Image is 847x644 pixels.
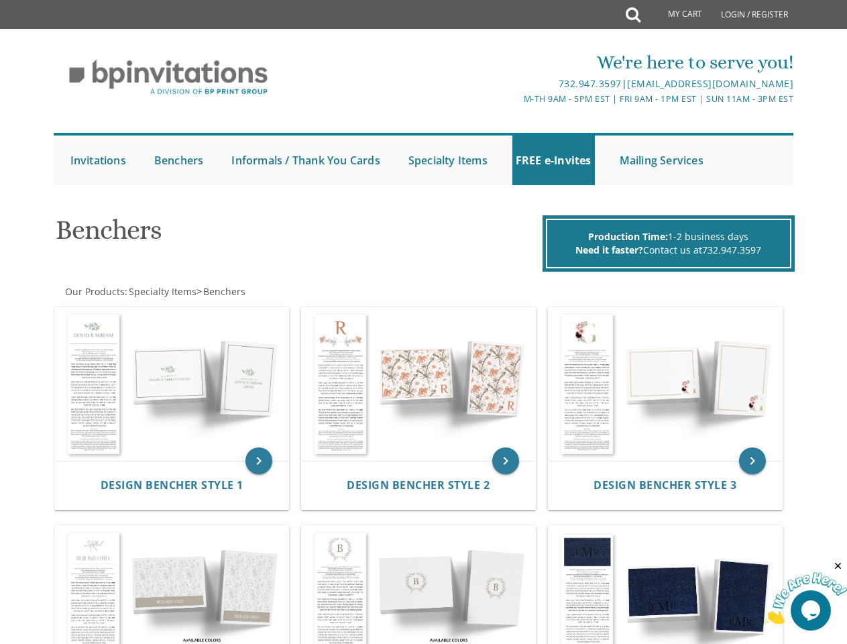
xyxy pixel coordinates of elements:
h1: Benchers [56,215,539,255]
a: FREE e-Invites [512,136,595,185]
span: Design Bencher Style 1 [101,478,243,492]
div: We're here to serve you! [301,49,794,76]
span: Need it faster? [575,244,643,256]
a: keyboard_arrow_right [492,447,519,474]
a: Specialty Items [127,285,196,298]
span: Design Bencher Style 3 [594,478,736,492]
img: Design Bencher Style 2 [302,308,535,462]
a: Design Bencher Style 1 [101,479,243,492]
img: Design Bencher Style 3 [549,308,782,462]
span: Benchers [203,285,245,298]
a: 732.947.3597 [702,244,761,256]
div: : [54,285,424,299]
a: Invitations [67,136,129,185]
a: Informals / Thank You Cards [228,136,383,185]
a: Design Bencher Style 2 [347,479,490,492]
span: > [196,285,245,298]
span: Design Bencher Style 2 [347,478,490,492]
div: | [301,76,794,92]
img: Design Bencher Style 1 [55,308,288,462]
img: BP Invitation Loft [54,50,284,105]
a: Mailing Services [616,136,707,185]
a: My Cart [639,1,712,28]
a: keyboard_arrow_right [739,447,766,474]
a: keyboard_arrow_right [245,447,272,474]
span: Specialty Items [129,285,196,298]
a: Our Products [64,285,125,298]
span: Production Time: [588,230,668,243]
div: M-Th 9am - 5pm EST | Fri 9am - 1pm EST | Sun 11am - 3pm EST [301,92,794,106]
a: Benchers [151,136,207,185]
a: Benchers [202,285,245,298]
div: 1-2 business days Contact us at [546,219,791,268]
a: Specialty Items [405,136,491,185]
a: 732.947.3597 [559,77,622,90]
a: [EMAIL_ADDRESS][DOMAIN_NAME] [627,77,793,90]
iframe: chat widget [764,560,847,624]
a: Design Bencher Style 3 [594,479,736,492]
